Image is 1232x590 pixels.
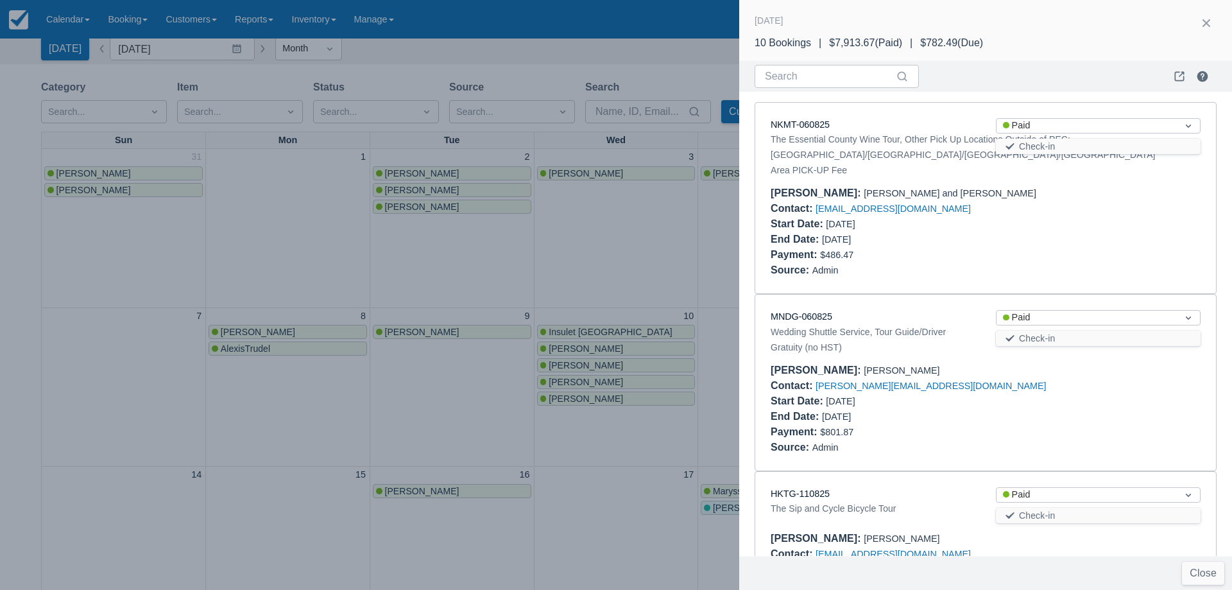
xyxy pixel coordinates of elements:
[771,411,822,422] div: End Date :
[765,65,893,88] input: Search
[771,249,820,260] div: Payment :
[771,263,1201,278] div: Admin
[771,187,864,198] div: [PERSON_NAME] :
[771,365,864,376] div: [PERSON_NAME] :
[771,132,975,178] div: The Essential County Wine Tour, Other Pick Up Locations Outside of PEC: [GEOGRAPHIC_DATA]/[GEOGRA...
[902,35,920,51] div: |
[755,13,783,28] div: [DATE]
[771,531,1201,546] div: [PERSON_NAME]
[771,548,816,559] div: Contact :
[771,426,820,437] div: Payment :
[996,139,1201,154] button: Check-in
[1003,311,1170,325] div: Paid
[771,395,826,406] div: Start Date :
[771,442,812,453] div: Source :
[1182,562,1224,585] button: Close
[771,216,975,232] div: [DATE]
[1003,488,1170,502] div: Paid
[771,489,830,499] a: HKTG-110825
[771,380,816,391] div: Contact :
[1182,311,1195,324] span: Dropdown icon
[829,35,902,51] div: $7,913.67 ( Paid )
[771,394,975,409] div: [DATE]
[771,440,1201,455] div: Admin
[771,311,832,322] a: MNDG-060825
[771,265,812,275] div: Source :
[771,533,864,544] div: [PERSON_NAME] :
[771,186,1201,201] div: [PERSON_NAME] and [PERSON_NAME]
[771,232,975,247] div: [DATE]
[771,218,826,229] div: Start Date :
[816,549,971,559] a: [EMAIL_ADDRESS][DOMAIN_NAME]
[771,409,975,424] div: [DATE]
[771,119,830,130] a: NKMT-060825
[771,324,975,355] div: Wedding Shuttle Service, Tour Guide/Driver Gratuity (no HST)
[771,203,816,214] div: Contact :
[771,501,975,516] div: The Sip and Cycle Bicycle Tour
[920,35,983,51] div: $782.49 ( Due )
[1182,119,1195,132] span: Dropdown icon
[811,35,829,51] div: |
[816,204,971,214] a: [EMAIL_ADDRESS][DOMAIN_NAME]
[996,508,1201,523] button: Check-in
[771,247,1201,263] div: $486.47
[1003,119,1170,133] div: Paid
[771,424,1201,440] div: $801.87
[771,234,822,245] div: End Date :
[816,381,1046,391] a: [PERSON_NAME][EMAIL_ADDRESS][DOMAIN_NAME]
[1182,489,1195,501] span: Dropdown icon
[771,363,1201,378] div: [PERSON_NAME]
[755,35,811,51] div: 10 Bookings
[996,331,1201,346] button: Check-in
